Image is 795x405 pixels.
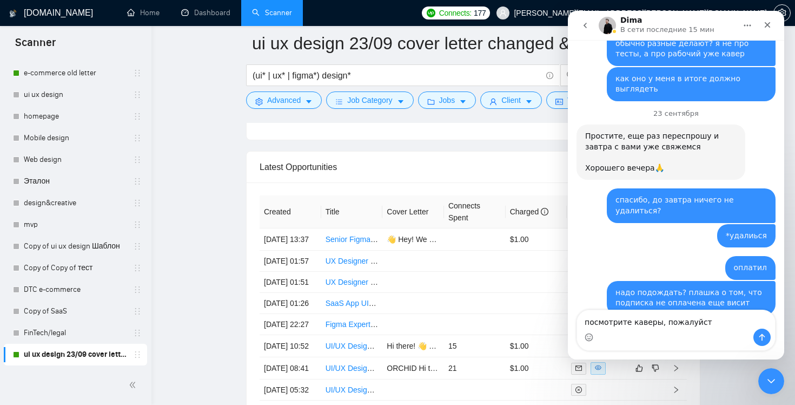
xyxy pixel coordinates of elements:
td: SaaS App UI/UX Designer Needed for Mobile and Web Applications [321,293,383,314]
td: [DATE] 01:57 [260,251,321,272]
td: UI/UX Design for PowerBi Dashboard [321,380,383,401]
span: dislike [652,364,659,373]
a: Web design [24,149,127,171]
div: Latest Opportunities [260,152,687,182]
span: Vendor [567,94,591,106]
button: idcardVendorcaret-down [546,92,612,109]
span: info-circle [546,72,553,79]
span: holder [133,329,142,337]
button: barsJob Categorycaret-down [326,92,413,109]
td: $1.00 [506,335,567,357]
span: user [499,9,507,17]
span: folder [427,97,435,106]
a: Copy of ui ux design Шаблон [24,236,127,257]
td: [DATE] 01:26 [260,293,321,314]
th: Title [321,195,383,228]
td: Figma Expert Needed for MVP Mobile App UI/UX Design [321,314,383,335]
td: [DATE] 05:32 [260,380,321,401]
a: DTC e-commerce [24,279,127,301]
a: Эталон [24,171,127,192]
span: 177 [474,7,486,19]
span: Scanner [6,35,64,57]
button: settingAdvancedcaret-down [246,92,322,109]
span: Client [501,94,521,106]
td: [DATE] 10:52 [260,335,321,357]
button: setting [773,4,791,22]
button: folderJobscaret-down [418,92,476,109]
td: $1.00 [506,357,567,380]
a: ui ux design [24,84,127,106]
a: homeHome [127,8,160,17]
button: search [560,64,582,86]
iframe: Intercom live chat [758,368,784,394]
td: [DATE] 13:37 [260,228,321,251]
span: caret-down [305,97,313,106]
a: UX Designer Needed for AI Project [326,278,442,286]
span: Charged [510,207,549,216]
span: idcard [555,97,563,106]
span: holder [133,199,142,207]
a: ui ux design 23/09 cover letter changed & cases revised [24,344,127,365]
span: Advanced [267,94,301,106]
a: Mobile design [24,127,127,149]
span: caret-down [459,97,467,106]
td: [DATE] 08:41 [260,357,321,380]
input: Search Freelance Jobs... [253,69,541,82]
span: holder [133,90,142,99]
td: UI/UX Designer to Redesign Directory Platform [321,357,383,380]
td: 15 [444,335,506,357]
td: [DATE] 22:27 [260,314,321,335]
a: dashboardDashboard [181,8,230,17]
a: Copy of SaaS [24,301,127,322]
button: like [633,362,646,375]
span: holder [133,264,142,272]
iframe: Intercom live chat [568,11,784,360]
th: Connects Spent [444,195,506,228]
a: SaaS App UI/UX Designer Needed for Mobile and Web Applications [326,299,553,308]
td: $1.00 [506,228,567,251]
span: double-left [129,380,140,390]
span: close-circle [575,387,582,393]
span: holder [133,285,142,294]
button: userClientcaret-down [480,92,542,109]
th: Status [567,195,628,228]
span: Jobs [439,94,455,106]
span: setting [255,97,263,106]
a: mvp [24,214,127,236]
th: Cover Letter [382,195,444,228]
a: Copy of Copy of тест [24,257,127,279]
a: setting [773,9,791,17]
a: Senior Figma Designer for Investment Client Portal [326,235,496,244]
td: Senior Figma Designer for Investment Client Portal [321,228,383,251]
span: holder [133,134,142,142]
th: Created [260,195,321,228]
td: UX Designer Needed for AI Project [321,272,383,293]
span: right [672,386,680,394]
img: logo [9,5,17,22]
span: mail [575,365,582,371]
a: UX Designer Needed for Healthcare Staffing MVP [326,257,493,265]
a: UI/UX Designer to Redesign Directory Platform [326,364,483,373]
span: holder [133,69,142,77]
img: upwork-logo.png [427,9,435,17]
span: info-circle [541,208,548,215]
